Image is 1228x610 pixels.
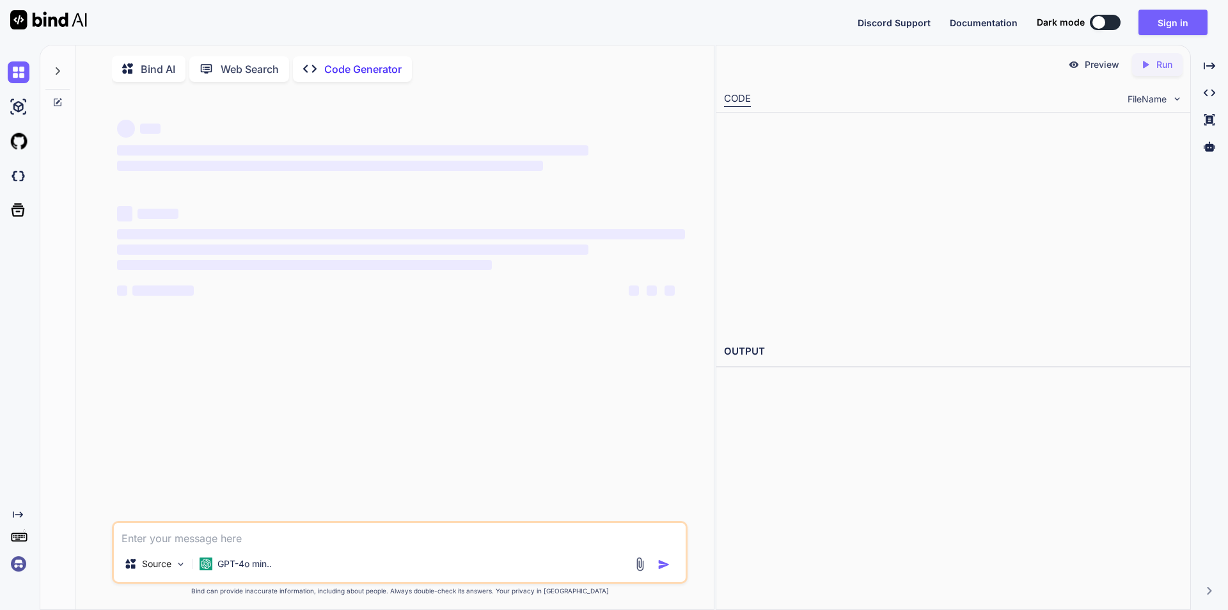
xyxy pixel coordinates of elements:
img: darkCloudIdeIcon [8,165,29,187]
img: chevron down [1172,93,1183,104]
h2: OUTPUT [716,337,1190,367]
span: ‌ [132,285,194,296]
span: ‌ [117,260,492,270]
button: Sign in [1138,10,1208,35]
p: GPT-4o min.. [217,558,272,570]
span: ‌ [138,209,178,219]
p: Code Generator [324,61,402,77]
img: preview [1068,59,1080,70]
span: ‌ [117,245,588,255]
p: Web Search [221,61,279,77]
img: githubLight [8,131,29,152]
img: chat [8,61,29,83]
span: ‌ [665,285,675,296]
button: Discord Support [858,16,931,29]
span: Dark mode [1037,16,1085,29]
span: ‌ [117,120,135,138]
span: ‌ [117,229,685,239]
p: Bind can provide inaccurate information, including about people. Always double-check its answers.... [112,586,688,596]
p: Preview [1085,58,1119,71]
img: attachment [633,557,647,572]
span: Documentation [950,17,1018,28]
span: ‌ [117,285,127,296]
p: Source [142,558,171,570]
img: icon [657,558,670,571]
img: GPT-4o mini [200,558,212,570]
img: ai-studio [8,96,29,118]
span: Discord Support [858,17,931,28]
img: Pick Models [175,559,186,570]
span: ‌ [117,145,588,156]
img: signin [8,553,29,575]
span: ‌ [117,206,132,221]
div: CODE [724,92,751,107]
button: Documentation [950,16,1018,29]
p: Bind AI [141,61,175,77]
span: FileName [1128,93,1167,106]
img: Bind AI [10,10,87,29]
span: ‌ [629,285,639,296]
span: ‌ [140,124,161,134]
p: Run [1156,58,1172,71]
span: ‌ [117,161,543,171]
span: ‌ [647,285,657,296]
